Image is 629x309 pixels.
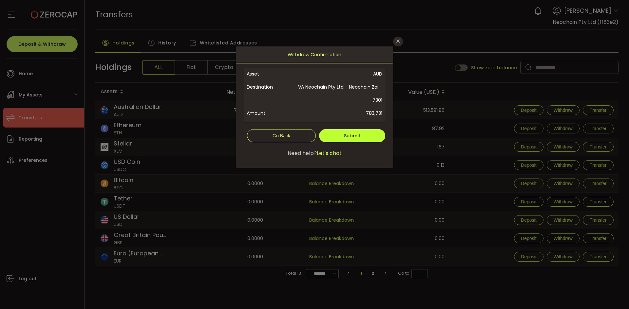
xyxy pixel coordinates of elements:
[596,278,629,309] iframe: Chat Widget
[317,149,342,157] span: Let's chat
[288,80,382,107] span: VA Neochain Pty Ltd - Neochain Zai - 7301
[288,46,341,63] span: Withdraw Confirmation
[247,67,288,80] span: Asset
[273,133,290,138] span: Go Back
[288,107,382,120] span: 783,731
[288,67,382,80] span: AUD
[288,149,317,157] span: Need help?
[319,129,385,142] button: Submit
[247,129,316,142] button: Go Back
[247,80,288,107] span: Destination
[344,132,360,139] span: Submit
[236,46,393,168] div: dialog
[393,37,403,46] button: Close
[247,107,288,120] span: Amount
